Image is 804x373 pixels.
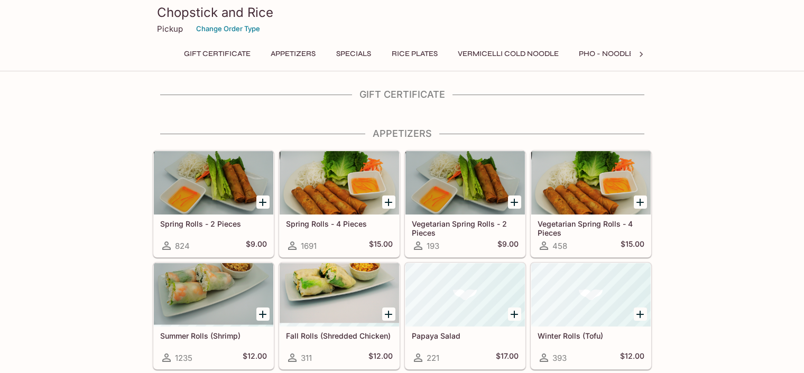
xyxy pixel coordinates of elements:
button: Vermicelli Cold Noodle [452,46,565,61]
span: 1235 [175,353,192,363]
button: Gift Certificate [178,46,256,61]
a: Spring Rolls - 4 Pieces1691$15.00 [279,151,400,257]
a: Papaya Salad221$17.00 [405,263,525,369]
div: Winter Rolls (Tofu) [531,263,651,327]
button: Appetizers [265,46,321,61]
button: Add Summer Rolls (Shrimp) [256,307,270,321]
span: 824 [175,241,190,251]
a: Spring Rolls - 2 Pieces824$9.00 [153,151,274,257]
h5: $17.00 [496,351,519,364]
a: Vegetarian Spring Rolls - 4 Pieces458$15.00 [531,151,651,257]
a: Fall Rolls (Shredded Chicken)311$12.00 [279,263,400,369]
div: Vegetarian Spring Rolls - 2 Pieces [405,151,525,215]
h5: Spring Rolls - 4 Pieces [286,219,393,228]
h4: Appetizers [153,128,652,139]
button: Change Order Type [191,21,265,37]
h5: $12.00 [368,351,393,364]
button: Pho - Noodle Soup [573,46,662,61]
h5: $12.00 [243,351,267,364]
span: 193 [427,241,439,251]
button: Add Papaya Salad [508,307,521,321]
div: Papaya Salad [405,263,525,327]
a: Winter Rolls (Tofu)393$12.00 [531,263,651,369]
span: 458 [552,241,567,251]
button: Add Fall Rolls (Shredded Chicken) [382,307,395,321]
button: Add Spring Rolls - 2 Pieces [256,195,270,209]
h5: Summer Rolls (Shrimp) [160,331,267,340]
button: Add Spring Rolls - 4 Pieces [382,195,395,209]
div: Spring Rolls - 2 Pieces [154,151,273,215]
span: 1691 [301,241,317,251]
p: Pickup [157,24,183,34]
button: Add Vegetarian Spring Rolls - 2 Pieces [508,195,521,209]
h3: Chopstick and Rice [157,4,648,21]
h5: $9.00 [246,239,267,252]
button: Add Vegetarian Spring Rolls - 4 Pieces [634,195,647,209]
span: 221 [427,353,439,363]
div: Summer Rolls (Shrimp) [154,263,273,327]
h5: $12.00 [620,351,644,364]
div: Fall Rolls (Shredded Chicken) [280,263,399,327]
a: Vegetarian Spring Rolls - 2 Pieces193$9.00 [405,151,525,257]
button: Add Winter Rolls (Tofu) [634,307,647,321]
div: Vegetarian Spring Rolls - 4 Pieces [531,151,651,215]
div: Spring Rolls - 4 Pieces [280,151,399,215]
span: 311 [301,353,312,363]
h5: Fall Rolls (Shredded Chicken) [286,331,393,340]
h5: Papaya Salad [412,331,519,340]
h5: Spring Rolls - 2 Pieces [160,219,267,228]
h5: $9.00 [497,239,519,252]
h5: $15.00 [621,239,644,252]
h4: Gift Certificate [153,89,652,100]
button: Specials [330,46,377,61]
button: Rice Plates [386,46,443,61]
h5: Vegetarian Spring Rolls - 4 Pieces [538,219,644,237]
span: 393 [552,353,567,363]
h5: Winter Rolls (Tofu) [538,331,644,340]
h5: $15.00 [369,239,393,252]
h5: Vegetarian Spring Rolls - 2 Pieces [412,219,519,237]
a: Summer Rolls (Shrimp)1235$12.00 [153,263,274,369]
